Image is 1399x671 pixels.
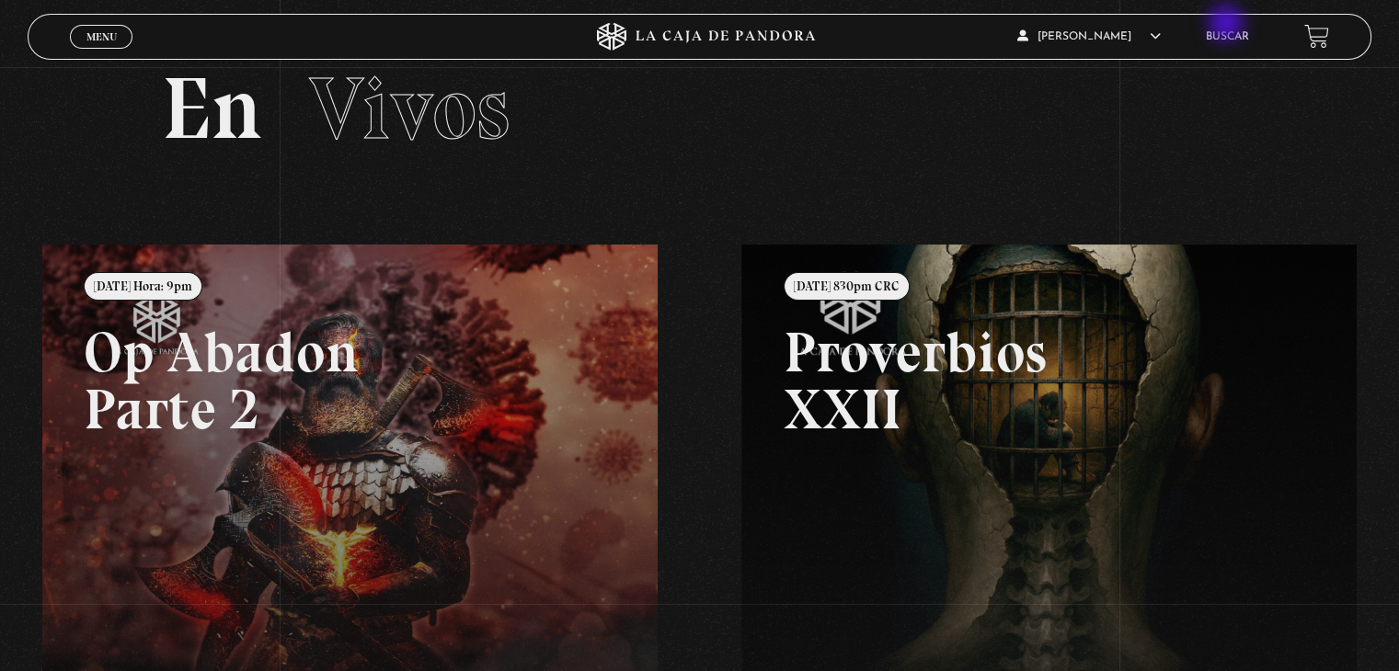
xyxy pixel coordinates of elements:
[80,46,123,59] span: Cerrar
[1206,31,1249,42] a: Buscar
[162,65,1236,153] h2: En
[309,56,510,161] span: Vivos
[1017,31,1161,42] span: [PERSON_NAME]
[1304,24,1329,49] a: View your shopping cart
[86,31,117,42] span: Menu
